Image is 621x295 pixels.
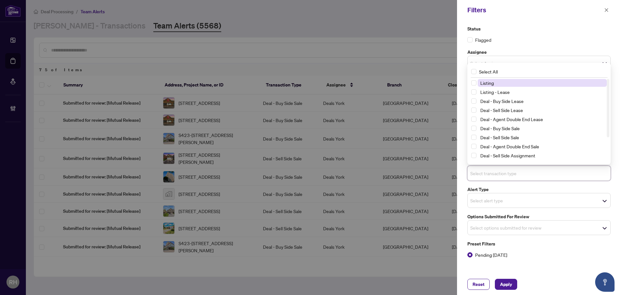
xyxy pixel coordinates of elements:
[467,279,490,290] button: Reset
[480,107,523,113] span: Deal - Sell Side Lease
[478,161,607,168] span: Deal - Buy Side Assignment
[478,79,607,87] span: Listing
[478,133,607,141] span: Deal - Sell Side Sale
[471,98,476,104] span: Select Deal - Buy Side Lease
[500,279,512,289] span: Apply
[473,251,510,258] span: Pending [DATE]
[480,134,519,140] span: Deal - Sell Side Sale
[480,89,510,95] span: Listing - Lease
[475,36,491,43] span: Flagged
[467,49,611,56] label: Assignee
[467,25,611,32] label: Status
[473,279,485,289] span: Reset
[476,68,500,75] span: Select All
[480,153,535,158] span: Deal - Sell Side Assignment
[478,106,607,114] span: Deal - Sell Side Lease
[467,5,602,15] div: Filters
[478,152,607,159] span: Deal - Sell Side Assignment
[480,125,520,131] span: Deal - Buy Side Sale
[471,89,476,95] span: Select Listing - Lease
[467,240,611,247] label: Preset Filters
[471,135,476,140] span: Select Deal - Sell Side Sale
[480,116,543,122] span: Deal - Agent Double End Lease
[471,117,476,122] span: Select Deal - Agent Double End Lease
[471,108,476,113] span: Select Deal - Sell Side Lease
[471,126,476,131] span: Select Deal - Buy Side Sale
[480,98,524,104] span: Deal - Buy Side Lease
[478,97,607,105] span: Deal - Buy Side Lease
[471,144,476,149] span: Select Deal - Agent Double End Sale
[604,8,609,12] span: close
[467,213,611,220] label: Options Submitted for Review
[478,115,607,123] span: Deal - Agent Double End Lease
[478,142,607,150] span: Deal - Agent Double End Sale
[495,279,517,290] button: Apply
[478,124,607,132] span: Deal - Buy Side Sale
[480,143,539,149] span: Deal - Agent Double End Sale
[478,88,607,96] span: Listing - Lease
[480,162,536,167] span: Deal - Buy Side Assignment
[471,80,476,85] span: Select Listing
[595,272,615,292] button: Open asap
[480,80,494,86] span: Listing
[467,186,611,193] label: Alert Type
[471,153,476,158] span: Select Deal - Sell Side Assignment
